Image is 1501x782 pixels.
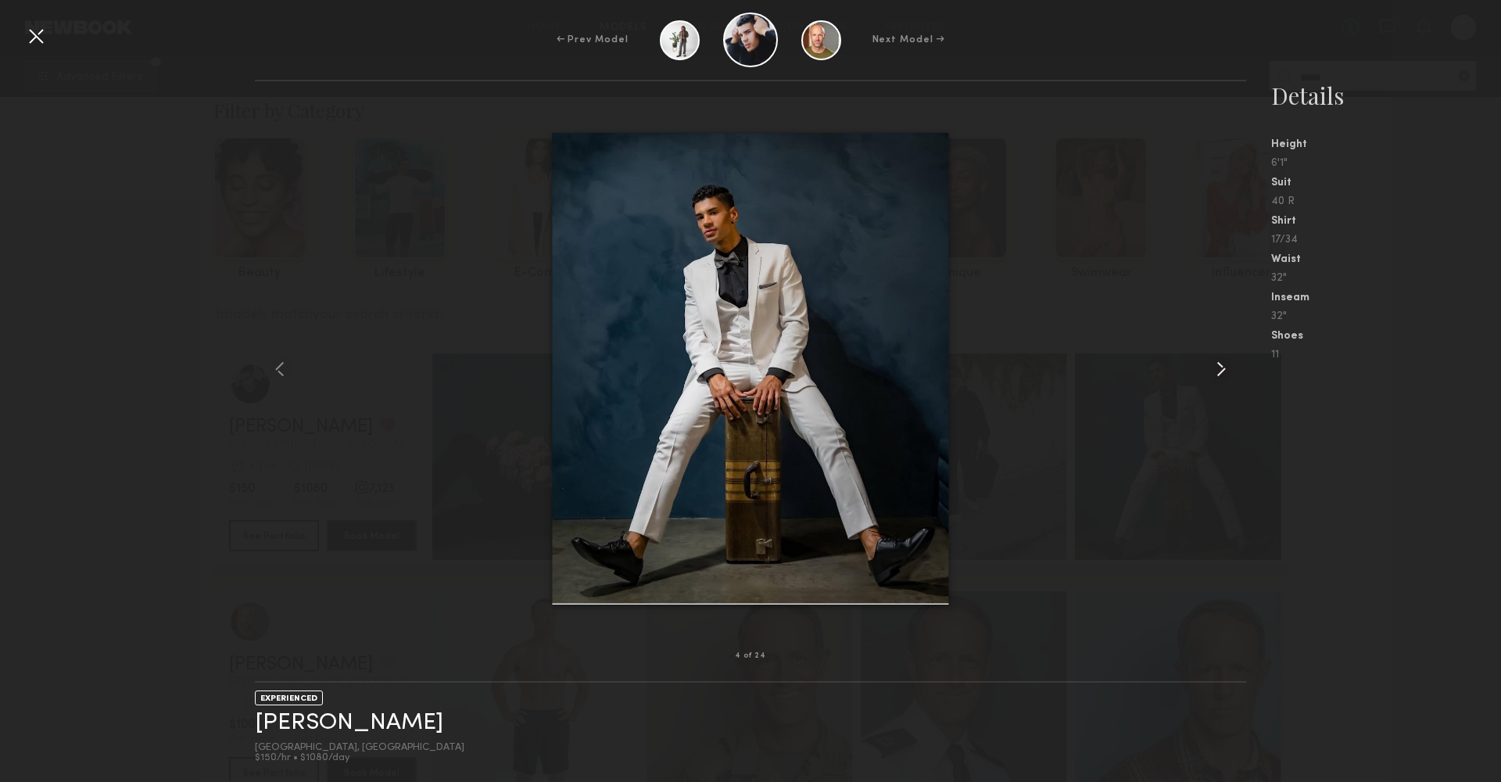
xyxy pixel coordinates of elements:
[1271,273,1501,284] div: 32"
[1271,158,1501,169] div: 6'1"
[557,33,629,47] div: ← Prev Model
[1271,235,1501,246] div: 17/34
[735,652,765,660] div: 4 of 24
[1271,331,1501,342] div: Shoes
[255,743,464,753] div: [GEOGRAPHIC_DATA], [GEOGRAPHIC_DATA]
[1271,216,1501,227] div: Shirt
[255,691,323,705] div: EXPERIENCED
[255,711,443,735] a: [PERSON_NAME]
[1271,80,1501,111] div: Details
[1271,292,1501,303] div: Inseam
[1271,254,1501,265] div: Waist
[1271,178,1501,188] div: Suit
[1271,350,1501,361] div: 11
[255,753,464,763] div: $150/hr • $1080/day
[1271,311,1501,322] div: 32"
[1271,196,1501,207] div: 40 R
[1271,139,1501,150] div: Height
[872,33,945,47] div: Next Model →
